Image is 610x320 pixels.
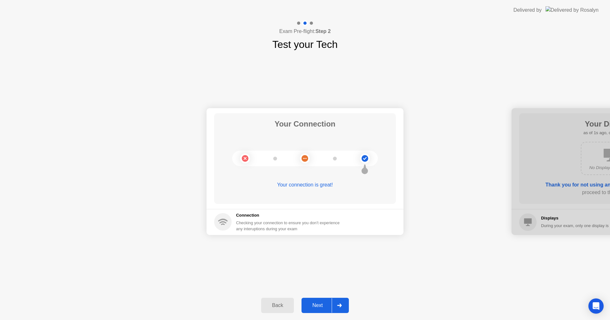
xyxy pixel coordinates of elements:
[214,181,396,189] div: Your connection is great!
[261,298,294,313] button: Back
[302,298,349,313] button: Next
[236,212,343,219] h5: Connection
[315,29,331,34] b: Step 2
[303,303,332,308] div: Next
[236,220,343,232] div: Checking your connection to ensure you don’t experience any interuptions during your exam
[274,118,335,130] h1: Your Connection
[279,28,331,35] h4: Exam Pre-flight:
[272,37,338,52] h1: Test your Tech
[588,298,604,314] div: Open Intercom Messenger
[513,6,542,14] div: Delivered by
[263,303,292,308] div: Back
[546,6,599,14] img: Delivered by Rosalyn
